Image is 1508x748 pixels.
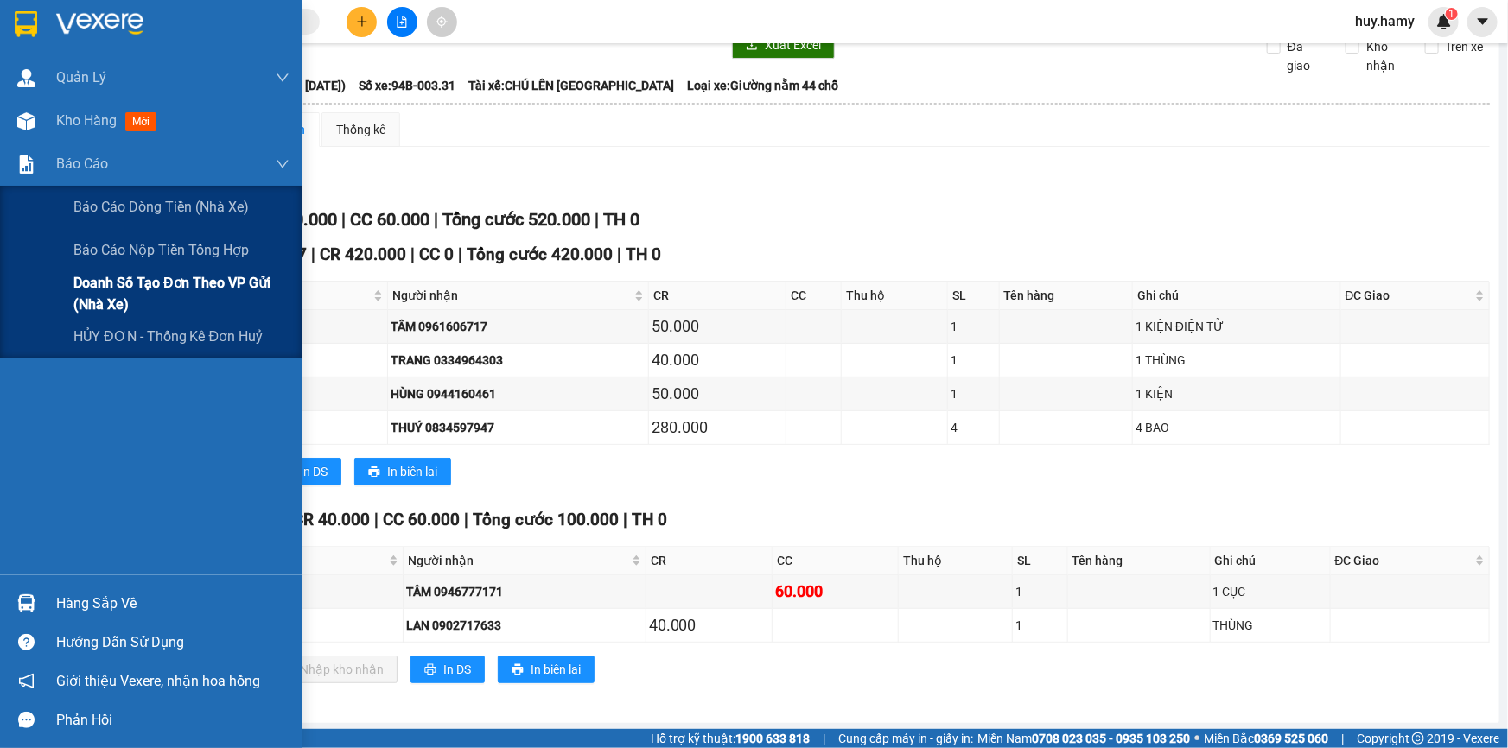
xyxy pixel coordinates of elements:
[442,209,590,230] span: Tổng cước 520.000
[735,732,810,745] strong: 1900 633 818
[293,510,370,529] span: CR 40.000
[391,384,646,403] div: HÙNG 0944160461
[17,69,35,87] img: warehouse-icon
[15,11,37,37] img: logo-vxr
[383,510,460,529] span: CC 60.000
[276,71,290,85] span: down
[687,76,838,95] span: Loại xe: Giường nằm 44 chỗ
[1412,732,1424,745] span: copyright
[951,351,996,370] div: 1
[1475,14,1491,29] span: caret-down
[1359,37,1411,75] span: Kho nhận
[467,244,613,264] span: Tổng cước 420.000
[773,547,899,575] th: CC
[1346,286,1472,305] span: ĐC Giao
[387,462,437,481] span: In biên lai
[468,76,674,95] span: Tài xế: CHÚ LÊN [GEOGRAPHIC_DATA]
[458,244,462,264] span: |
[617,244,621,264] span: |
[1204,729,1328,748] span: Miền Bắc
[406,582,643,601] div: TÂM 0946777171
[320,244,406,264] span: CR 420.000
[1439,37,1491,56] span: Trên xe
[56,591,290,617] div: Hàng sắp về
[603,209,639,230] span: TH 0
[652,348,783,372] div: 40.000
[823,729,825,748] span: |
[1000,282,1133,310] th: Tên hàng
[498,656,595,683] button: printerIn biên lai
[765,35,821,54] span: Xuất Excel
[1015,582,1065,601] div: 1
[1281,37,1333,75] span: Đã giao
[17,594,35,612] img: warehouse-icon
[391,418,646,437] div: THUÝ 0834597947
[276,157,290,171] span: down
[1136,384,1338,403] div: 1 KIỆN
[73,239,249,261] span: Báo cáo nộp tiền Tổng hợp
[56,67,106,88] span: Quản Lý
[1211,547,1331,575] th: Ghi chú
[56,707,290,733] div: Phản hồi
[410,244,415,264] span: |
[73,272,290,315] span: Doanh số tạo đơn theo VP gửi (nhà xe)
[56,670,260,692] span: Giới thiệu Vexere, nhận hoa hồng
[374,510,379,529] span: |
[977,729,1190,748] span: Miền Nam
[632,510,667,529] span: TH 0
[1013,547,1068,575] th: SL
[17,112,35,130] img: warehouse-icon
[626,244,661,264] span: TH 0
[406,616,643,635] div: LAN 0902717633
[646,547,773,575] th: CR
[274,244,307,264] span: SL 7
[368,466,380,479] span: printer
[336,120,385,139] div: Thống kê
[300,462,328,481] span: In DS
[1136,317,1338,336] div: 1 KIỆN ĐIỆN TỬ
[732,31,835,59] button: downloadXuất Excel
[392,286,631,305] span: Người nhận
[649,613,769,637] div: 40.000
[652,382,783,406] div: 50.000
[356,16,368,28] span: plus
[267,458,341,485] button: printerIn DS
[125,112,156,131] span: mới
[1213,582,1327,601] div: 1 CỤC
[17,155,35,174] img: solution-icon
[1341,10,1428,32] span: huy.hamy
[1015,616,1065,635] div: 1
[595,209,599,230] span: |
[649,282,786,310] th: CR
[1436,14,1452,29] img: icon-new-feature
[1133,282,1341,310] th: Ghi chú
[1467,7,1498,37] button: caret-down
[419,244,454,264] span: CC 0
[652,314,783,339] div: 50.000
[410,656,485,683] button: printerIn DS
[623,510,627,529] span: |
[391,351,646,370] div: TRANG 0334964303
[1446,8,1458,20] sup: 1
[948,282,1000,310] th: SL
[436,16,448,28] span: aim
[473,510,619,529] span: Tổng cước 100.000
[341,209,346,230] span: |
[443,660,471,679] span: In DS
[56,630,290,656] div: Hướng dẫn sử dụng
[951,384,996,403] div: 1
[775,580,895,604] div: 60.000
[1335,551,1472,570] span: ĐC Giao
[464,510,468,529] span: |
[1136,418,1338,437] div: 4 BAO
[951,418,996,437] div: 4
[347,7,377,37] button: plus
[18,673,35,689] span: notification
[350,209,429,230] span: CC 60.000
[1341,729,1344,748] span: |
[427,7,457,37] button: aim
[1213,616,1327,635] div: THÙNG
[1136,351,1338,370] div: 1 THÙNG
[387,7,417,37] button: file-add
[18,634,35,650] span: question-circle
